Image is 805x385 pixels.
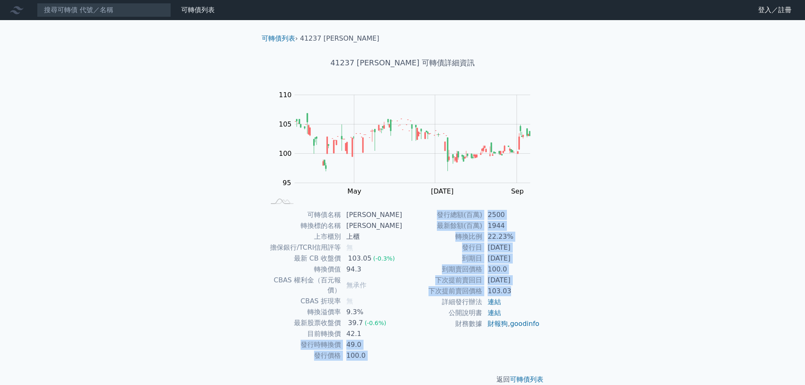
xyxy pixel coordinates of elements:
[255,375,550,385] p: 返回
[341,264,402,275] td: 94.3
[346,297,353,305] span: 無
[341,307,402,318] td: 9.3%
[279,91,292,99] tspan: 110
[346,243,353,251] span: 無
[265,296,341,307] td: CBAS 折現率
[431,187,454,195] tspan: [DATE]
[483,253,540,264] td: [DATE]
[265,242,341,253] td: 擔保銀行/TCRI信用評等
[265,339,341,350] td: 發行時轉換價
[341,220,402,231] td: [PERSON_NAME]
[402,242,483,253] td: 發行日
[402,318,483,329] td: 財務數據
[751,3,798,17] a: 登入／註冊
[265,307,341,318] td: 轉換溢價率
[346,281,366,289] span: 無承作
[265,350,341,361] td: 發行價格
[265,231,341,242] td: 上市櫃別
[402,286,483,297] td: 下次提前賣回價格
[283,179,291,187] tspan: 95
[483,209,540,220] td: 2500
[275,91,543,195] g: Chart
[511,187,524,195] tspan: Sep
[763,345,805,385] div: 聊天小工具
[265,328,341,339] td: 目前轉換價
[341,231,402,242] td: 上櫃
[265,264,341,275] td: 轉換價值
[402,220,483,231] td: 最新餘額(百萬)
[341,209,402,220] td: [PERSON_NAME]
[483,318,540,329] td: ,
[341,339,402,350] td: 49.0
[300,34,379,44] li: 41237 [PERSON_NAME]
[763,345,805,385] iframe: Chat Widget
[510,375,543,383] a: 可轉債列表
[262,34,295,42] a: 可轉債列表
[255,57,550,69] h1: 41237 [PERSON_NAME] 可轉債詳細資訊
[483,275,540,286] td: [DATE]
[265,220,341,231] td: 轉換標的名稱
[402,253,483,264] td: 到期日
[265,253,341,264] td: 最新 CB 收盤價
[510,320,539,328] a: goodinfo
[265,318,341,328] td: 最新股票收盤價
[483,220,540,231] td: 1944
[402,264,483,275] td: 到期賣回價格
[488,298,501,306] a: 連結
[346,253,373,264] div: 103.05
[365,320,387,326] span: (-0.6%)
[402,307,483,318] td: 公開說明書
[265,275,341,296] td: CBAS 權利金（百元報價）
[348,187,361,195] tspan: May
[402,275,483,286] td: 下次提前賣回日
[265,209,341,220] td: 可轉債名稱
[483,264,540,275] td: 100.0
[279,120,292,128] tspan: 105
[402,297,483,307] td: 詳細發行辦法
[483,286,540,297] td: 103.03
[402,209,483,220] td: 發行總額(百萬)
[262,34,298,44] li: ›
[341,350,402,361] td: 100.0
[373,255,395,262] span: (-0.3%)
[346,318,365,328] div: 39.7
[488,309,501,317] a: 連結
[37,3,171,17] input: 搜尋可轉債 代號／名稱
[341,328,402,339] td: 42.1
[402,231,483,242] td: 轉換比例
[279,150,292,158] tspan: 100
[488,320,508,328] a: 財報狗
[181,6,215,14] a: 可轉債列表
[483,231,540,242] td: 22.23%
[483,242,540,253] td: [DATE]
